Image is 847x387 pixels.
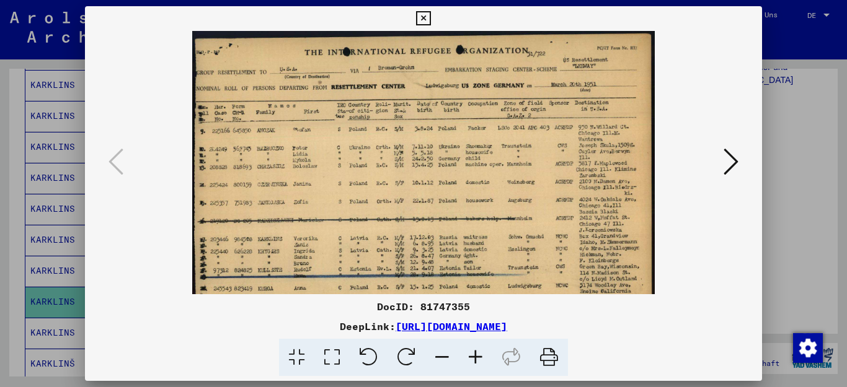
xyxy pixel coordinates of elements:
[192,31,655,325] img: 001.jpg
[396,320,507,333] a: [URL][DOMAIN_NAME]
[792,333,822,362] div: Zustimmung ändern
[793,333,823,363] img: Zustimmung ändern
[85,319,763,334] div: DeepLink:
[85,299,763,314] div: DocID: 81747355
